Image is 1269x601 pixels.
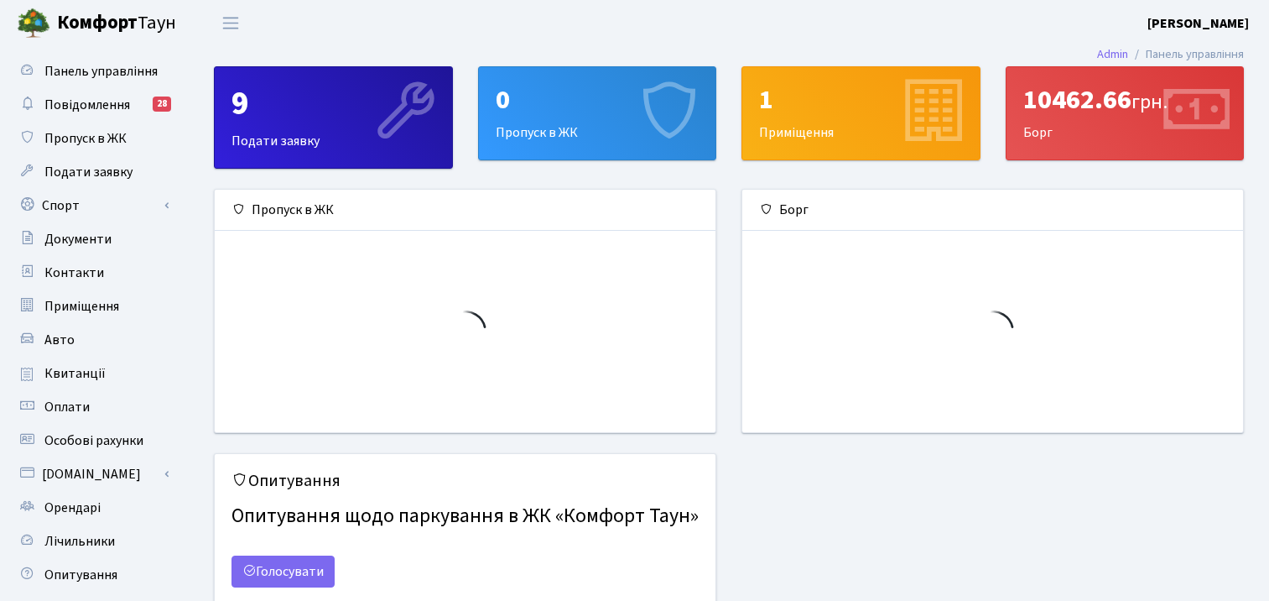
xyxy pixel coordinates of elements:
[8,390,176,424] a: Оплати
[1023,84,1227,116] div: 10462.66
[1097,45,1128,63] a: Admin
[210,9,252,37] button: Переключити навігацію
[215,67,452,168] div: Подати заявку
[1131,87,1168,117] span: грн.
[57,9,138,36] b: Комфорт
[231,84,435,124] div: 9
[8,491,176,525] a: Орендарі
[1147,13,1249,34] a: [PERSON_NAME]
[1006,67,1244,159] div: Борг
[8,122,176,155] a: Пропуск в ЖК
[214,66,453,169] a: 9Подати заявку
[57,9,176,38] span: Таун
[231,471,699,491] h5: Опитування
[1072,37,1269,72] nav: breadcrumb
[44,264,104,282] span: Контакти
[17,7,50,40] img: logo.png
[44,499,101,517] span: Орендарі
[44,364,106,383] span: Квитанції
[231,498,699,536] h4: Опитування щодо паркування в ЖК «Комфорт Таун»
[742,67,980,159] div: Приміщення
[742,190,1243,231] div: Борг
[44,230,112,248] span: Документи
[215,190,715,231] div: Пропуск в ЖК
[44,96,130,114] span: Повідомлення
[8,424,176,457] a: Особові рахунки
[8,290,176,323] a: Приміщення
[44,297,119,316] span: Приміщення
[759,84,963,116] div: 1
[741,66,980,160] a: 1Приміщення
[496,84,700,116] div: 0
[479,67,716,159] div: Пропуск в ЖК
[8,558,176,592] a: Опитування
[8,155,176,189] a: Подати заявку
[44,431,143,450] span: Особові рахунки
[8,189,176,222] a: Спорт
[8,357,176,390] a: Квитанції
[8,222,176,256] a: Документи
[44,62,158,81] span: Панель управління
[8,525,176,558] a: Лічильники
[44,532,115,551] span: Лічильники
[153,97,171,112] div: 28
[44,129,127,148] span: Пропуск в ЖК
[231,556,335,588] a: Голосувати
[8,88,176,122] a: Повідомлення28
[44,566,117,584] span: Опитування
[8,256,176,290] a: Контакти
[478,66,717,160] a: 0Пропуск в ЖК
[44,331,75,349] span: Авто
[8,457,176,491] a: [DOMAIN_NAME]
[44,398,90,416] span: Оплати
[1147,14,1249,33] b: [PERSON_NAME]
[8,55,176,88] a: Панель управління
[1128,45,1244,64] li: Панель управління
[44,163,133,181] span: Подати заявку
[8,323,176,357] a: Авто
